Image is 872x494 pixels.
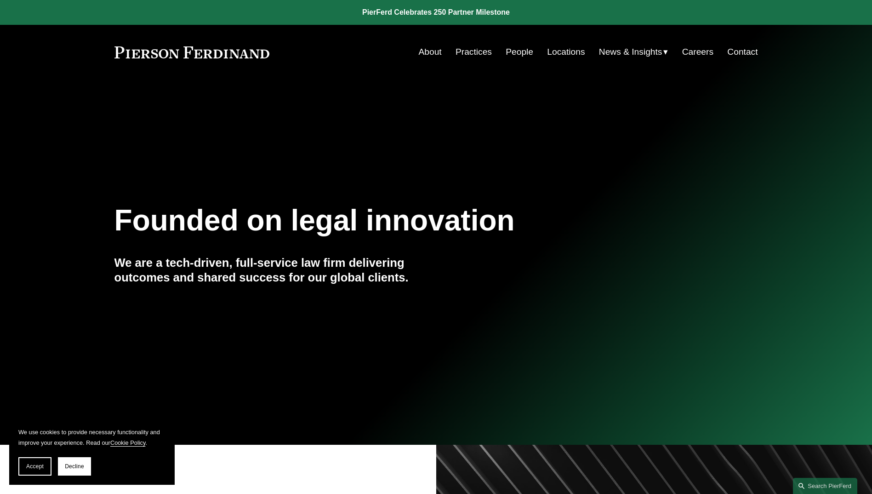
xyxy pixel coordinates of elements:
[793,478,857,494] a: Search this site
[506,43,533,61] a: People
[456,43,492,61] a: Practices
[727,43,758,61] a: Contact
[419,43,442,61] a: About
[65,463,84,470] span: Decline
[18,457,51,476] button: Accept
[547,43,585,61] a: Locations
[599,43,668,61] a: folder dropdown
[110,439,146,446] a: Cookie Policy
[599,44,662,60] span: News & Insights
[682,43,713,61] a: Careers
[9,418,175,485] section: Cookie banner
[26,463,44,470] span: Accept
[58,457,91,476] button: Decline
[114,255,436,285] h4: We are a tech-driven, full-service law firm delivering outcomes and shared success for our global...
[114,204,651,237] h1: Founded on legal innovation
[18,427,165,448] p: We use cookies to provide necessary functionality and improve your experience. Read our .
